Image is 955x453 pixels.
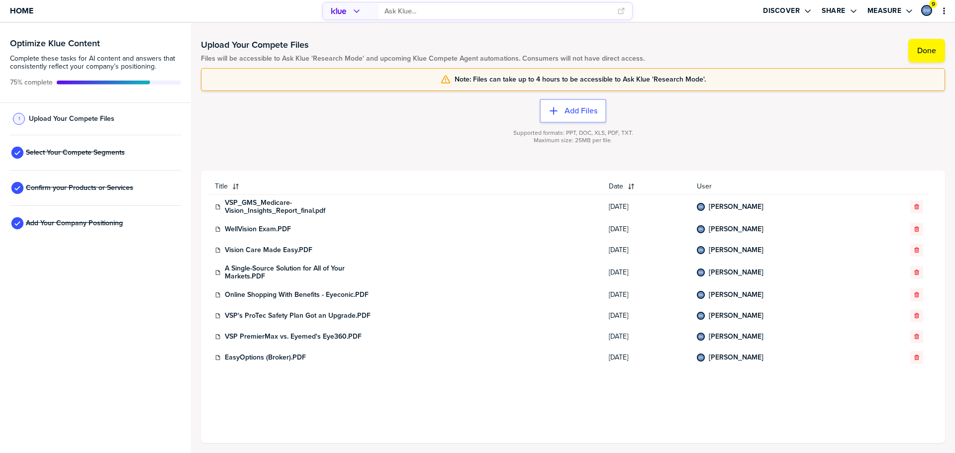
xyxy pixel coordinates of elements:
[698,334,704,340] img: 0f5af887e9895bc62936f305af7408b0-sml.png
[709,246,764,254] a: [PERSON_NAME]
[215,182,228,190] span: Title
[10,39,181,48] h3: Optimize Klue Content
[609,203,685,211] span: [DATE]
[932,0,935,8] span: 9
[513,129,633,137] span: Supported formats: PPT, DOC, XLS, PDF, TXT.
[201,55,645,63] span: Files will be accessible to Ask Klue 'Research Mode' and upcoming Klue Compete Agent automations....
[10,6,33,15] span: Home
[201,39,645,51] h1: Upload Your Compete Files
[609,291,685,299] span: [DATE]
[609,354,685,362] span: [DATE]
[603,179,691,194] button: Date
[922,6,931,15] img: 0f5af887e9895bc62936f305af7408b0-sml.png
[709,203,764,211] a: [PERSON_NAME]
[709,312,764,320] a: [PERSON_NAME]
[698,292,704,298] img: 0f5af887e9895bc62936f305af7408b0-sml.png
[534,137,612,144] span: Maximum size: 25MB per file.
[609,312,685,320] span: [DATE]
[697,291,705,299] div: Brad Wilson
[225,354,306,362] a: EasyOptions (Broker).PDF
[609,246,685,254] span: [DATE]
[609,225,685,233] span: [DATE]
[763,6,800,15] label: Discover
[697,312,705,320] div: Brad Wilson
[609,333,685,341] span: [DATE]
[26,149,125,157] span: Select Your Compete Segments
[225,291,369,299] a: Online Shopping With Benefits - Eyeconic.PDF
[609,269,685,276] span: [DATE]
[698,355,704,361] img: 0f5af887e9895bc62936f305af7408b0-sml.png
[697,203,705,211] div: Brad Wilson
[455,76,706,84] span: Note: Files can take up to 4 hours to be accessible to Ask Klue 'Research Mode'.
[209,179,603,194] button: Title
[565,106,597,116] label: Add Files
[697,246,705,254] div: Brad Wilson
[26,219,123,227] span: Add Your Company Positioning
[225,246,312,254] a: Vision Care Made Easy.PDF
[18,115,20,122] span: 1
[698,226,704,232] img: 0f5af887e9895bc62936f305af7408b0-sml.png
[225,333,362,341] a: VSP PremierMax vs. Eyemed's Eye360.PDF
[697,354,705,362] div: Brad Wilson
[10,79,53,87] span: Active
[697,225,705,233] div: Brad Wilson
[540,99,606,123] button: Add Files
[609,182,623,190] span: Date
[698,270,704,275] img: 0f5af887e9895bc62936f305af7408b0-sml.png
[709,225,764,233] a: [PERSON_NAME]
[698,313,704,319] img: 0f5af887e9895bc62936f305af7408b0-sml.png
[920,4,933,17] a: Edit Profile
[908,39,945,63] button: Done
[698,204,704,210] img: 0f5af887e9895bc62936f305af7408b0-sml.png
[697,182,866,190] span: User
[822,6,846,15] label: Share
[867,6,902,15] label: Measure
[709,354,764,362] a: [PERSON_NAME]
[921,5,932,16] div: Brad Wilson
[697,333,705,341] div: Brad Wilson
[384,3,611,19] input: Ask Klue...
[225,265,374,280] a: A Single-Source Solution for All of Your Markets.PDF
[917,46,936,56] label: Done
[225,199,374,215] a: VSP_GMS_Medicare-Vision_Insights_Report_final.pdf
[709,269,764,276] a: [PERSON_NAME]
[225,225,291,233] a: WellVision Exam.PDF
[10,55,181,71] span: Complete these tasks for AI content and answers that consistently reflect your company’s position...
[225,312,371,320] a: VSP's ProTec Safety Plan Got an Upgrade.PDF
[29,115,114,123] span: Upload Your Compete Files
[698,247,704,253] img: 0f5af887e9895bc62936f305af7408b0-sml.png
[709,291,764,299] a: [PERSON_NAME]
[709,333,764,341] a: [PERSON_NAME]
[26,184,133,192] span: Confirm your Products or Services
[697,269,705,276] div: Brad Wilson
